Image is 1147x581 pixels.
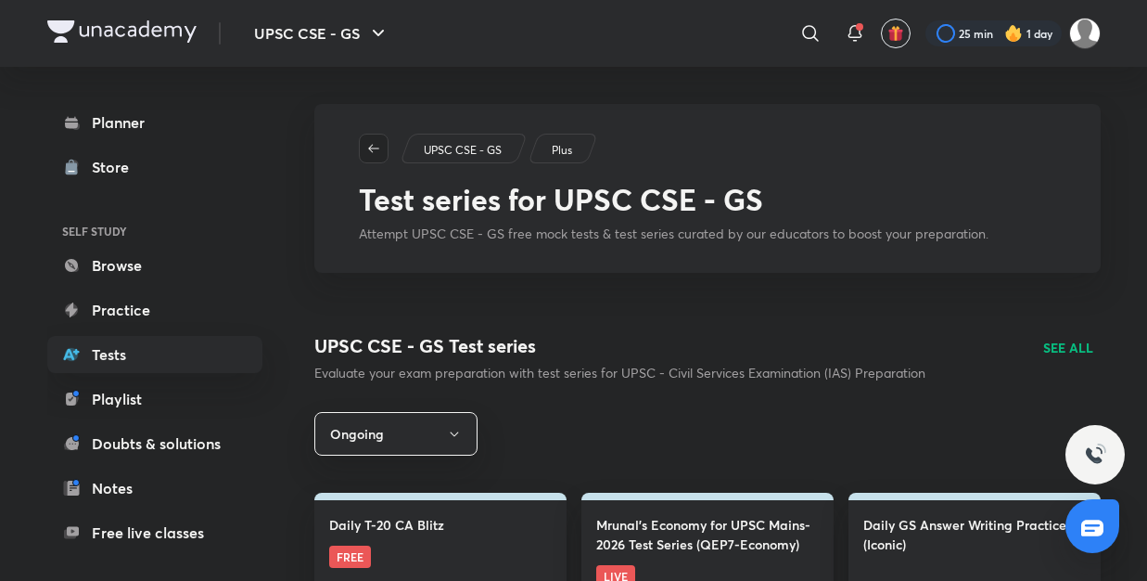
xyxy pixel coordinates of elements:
img: Ayush Kumar [1069,18,1101,49]
a: Practice [47,291,262,329]
a: Plus [548,142,575,159]
a: Notes [47,470,262,507]
p: Evaluate your exam preparation with test series for UPSC - Civil Services Examination (IAS) Prepa... [314,364,925,382]
a: Browse [47,247,262,284]
a: Planner [47,104,262,141]
button: UPSC CSE - GS [243,15,401,52]
img: avatar [887,25,904,42]
a: Tests [47,336,262,373]
p: UPSC CSE - GS [424,142,502,159]
p: Attempt UPSC CSE - GS free mock tests & test series curated by our educators to boost your prepar... [359,225,1056,243]
img: ttu [1084,444,1106,466]
img: Company Logo [47,20,197,43]
h4: UPSC CSE - GS Test series [314,332,925,360]
p: Plus [552,142,572,159]
div: Store [92,156,140,178]
a: Doubts & solutions [47,425,262,462]
a: Free live classes [47,514,262,551]
a: UPSC CSE - GS [420,142,504,159]
a: Playlist [47,381,262,418]
img: streak [1004,24,1023,43]
h6: SELF STUDY [47,215,262,247]
span: FREE [329,546,371,568]
button: avatar [881,19,911,48]
a: Store [47,148,262,186]
a: SEE ALL [1043,338,1093,357]
h4: Mrunal’s Economy for UPSC Mains-2026 Test Series (QEP7-Economy) [596,515,819,554]
a: Company Logo [47,20,197,47]
button: Ongoing [314,412,478,456]
h4: Daily T-20 CA Blitz [329,515,444,535]
h1: Test series for UPSC CSE - GS [359,182,1056,217]
h4: Daily GS Answer Writing Practice (Iconic) [863,515,1086,554]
